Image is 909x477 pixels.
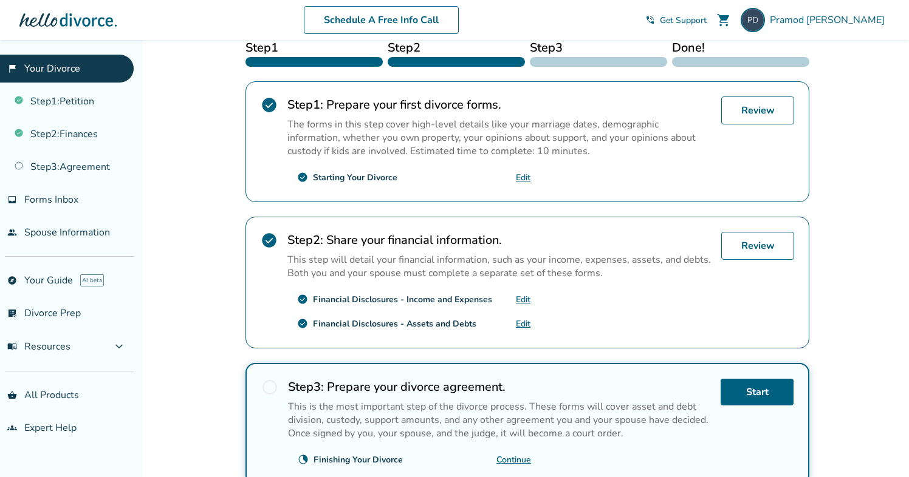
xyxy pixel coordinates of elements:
a: phone_in_talkGet Support [645,15,707,26]
h2: Prepare your first divorce forms. [287,96,712,113]
span: clock_loader_40 [298,454,309,465]
span: people [7,228,17,237]
a: Review [721,232,794,260]
p: The forms in this step cover high-level details like your marriage dates, demographic information... [287,118,712,158]
span: AI beta [80,274,104,286]
span: expand_more [112,339,126,354]
iframe: Chat Widget [848,419,909,477]
span: Step 3 [530,39,667,57]
div: Financial Disclosures - Income and Expenses [313,294,492,305]
span: explore [7,276,17,285]
div: Financial Disclosures - Assets and Debts [313,318,476,330]
span: check_circle [297,172,308,183]
a: Review [721,96,794,124]
span: check_circle [297,318,308,329]
strong: Step 2 : [287,232,323,248]
span: list_alt_check [7,308,17,318]
span: menu_book [7,342,17,351]
span: check_circle [297,294,308,305]
a: Edit [516,172,530,183]
img: pramod_dimri@yahoo.com [741,8,765,32]
span: inbox [7,195,17,205]
h2: Share your financial information. [287,232,712,248]
span: check_circle [261,96,278,113]
a: Schedule A Free Info Call [304,6,459,34]
h2: Prepare your divorce agreement. [288,379,711,395]
span: check_circle [261,232,278,249]
span: Step 1 [245,39,383,57]
a: Edit [516,294,530,305]
span: radio_button_unchecked [261,379,278,396]
span: Resources [7,340,70,353]
strong: Step 1 : [287,96,323,113]
strong: Step 3 : [288,379,324,395]
p: This step will detail your financial information, such as your income, expenses, assets, and debt... [287,253,712,280]
span: Pramod [PERSON_NAME] [770,13,890,27]
span: groups [7,423,17,433]
span: Step 2 [388,39,525,57]
span: Forms Inbox [24,193,78,206]
span: shopping_basket [7,390,17,400]
div: Starting Your Divorce [313,172,397,183]
span: Done! [672,39,809,57]
a: Start [721,379,794,405]
a: Edit [516,318,530,330]
p: This is the most important step of the divorce process. These forms will cover asset and debt div... [288,400,711,440]
span: phone_in_talk [645,15,655,25]
span: Get Support [660,15,707,26]
div: Finishing Your Divorce [314,454,403,465]
a: Continue [496,454,531,465]
span: shopping_cart [716,13,731,27]
span: flag_2 [7,64,17,73]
